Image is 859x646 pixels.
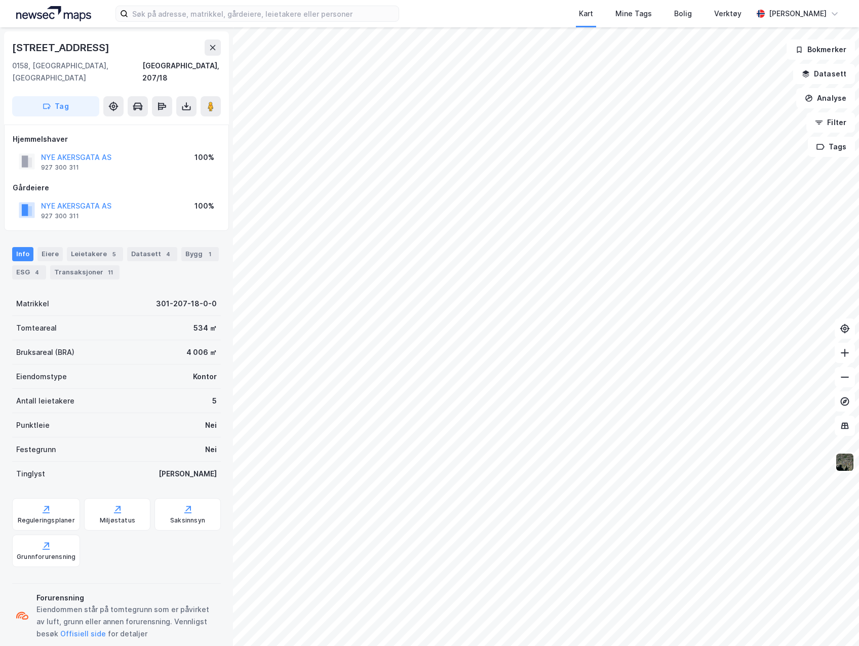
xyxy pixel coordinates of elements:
div: Eiere [37,247,63,261]
div: Miljøstatus [100,516,135,524]
div: [GEOGRAPHIC_DATA], 207/18 [142,60,221,84]
button: Analyse [796,88,855,108]
div: Datasett [127,247,177,261]
div: Tinglyst [16,468,45,480]
div: 5 [212,395,217,407]
div: 100% [194,151,214,164]
div: Reguleringsplaner [18,516,75,524]
iframe: Chat Widget [808,597,859,646]
div: Forurensning [36,592,217,604]
button: Tag [12,96,99,116]
div: Gårdeiere [13,182,220,194]
div: 927 300 311 [41,212,79,220]
div: Festegrunn [16,443,56,456]
div: Grunnforurensning [17,553,75,561]
div: Kontor [193,371,217,383]
div: Leietakere [67,247,123,261]
div: 4 006 ㎡ [186,346,217,358]
div: Eiendomstype [16,371,67,383]
div: Mine Tags [615,8,652,20]
div: 1 [205,249,215,259]
div: [PERSON_NAME] [159,468,217,480]
div: Eiendommen står på tomtegrunn som er påvirket av luft, grunn eller annen forurensning. Vennligst ... [36,603,217,640]
div: Nei [205,443,217,456]
div: Tomteareal [16,322,57,334]
div: Saksinnsyn [170,516,205,524]
div: [STREET_ADDRESS] [12,39,111,56]
img: 9k= [835,453,854,472]
div: 5 [109,249,119,259]
div: 0158, [GEOGRAPHIC_DATA], [GEOGRAPHIC_DATA] [12,60,142,84]
div: Bygg [181,247,219,261]
div: Hjemmelshaver [13,133,220,145]
div: 11 [105,267,115,277]
div: 301-207-18-0-0 [156,298,217,310]
div: Info [12,247,33,261]
div: Matrikkel [16,298,49,310]
button: Datasett [793,64,855,84]
div: Bolig [674,8,692,20]
input: Søk på adresse, matrikkel, gårdeiere, leietakere eller personer [128,6,399,21]
div: [PERSON_NAME] [769,8,827,20]
div: 927 300 311 [41,164,79,172]
div: Antall leietakere [16,395,74,407]
button: Filter [806,112,855,133]
div: Kart [579,8,593,20]
button: Bokmerker [787,39,855,60]
div: 4 [32,267,42,277]
div: Punktleie [16,419,50,431]
div: Bruksareal (BRA) [16,346,74,358]
div: Transaksjoner [50,265,120,279]
img: logo.a4113a55bc3d86da70a041830d287a7e.svg [16,6,91,21]
button: Tags [808,137,855,157]
div: 534 ㎡ [193,322,217,334]
div: 100% [194,200,214,212]
div: 4 [163,249,173,259]
div: ESG [12,265,46,279]
div: Nei [205,419,217,431]
div: Verktøy [714,8,741,20]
